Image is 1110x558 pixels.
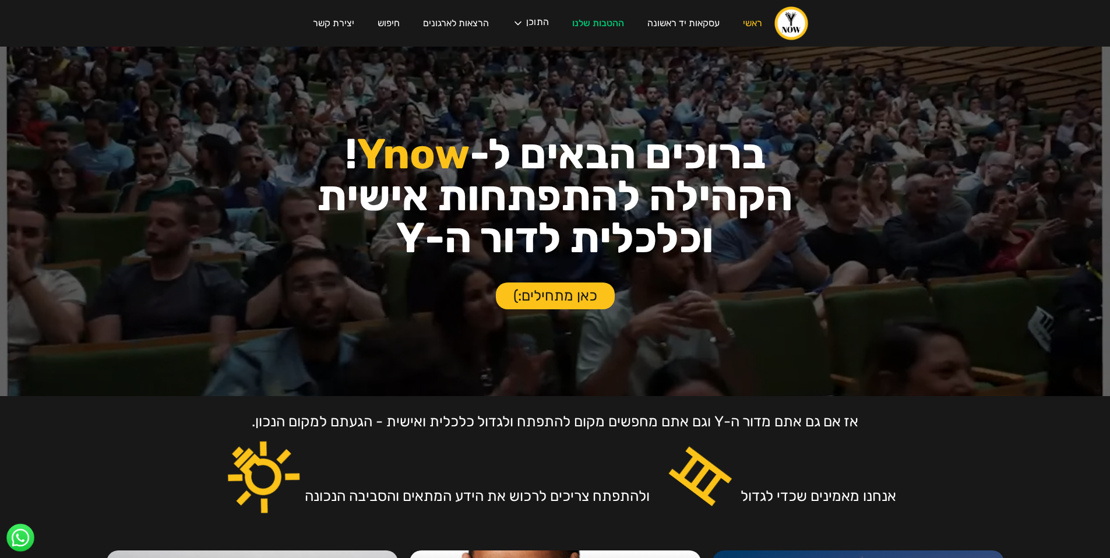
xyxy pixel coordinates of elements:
div: התוכן [526,17,549,29]
a: יצירת קשר [301,7,366,40]
div: אז אם גם אתם מדור ה-Y וגם אתם מחפשים מקום להתפתח ולגדול כלכלית ואישית - הגעתם למקום הנכון. אנחנו ... [252,413,896,504]
div: ולהתפתח צריכים לרכוש את הידע המתאים והסביבה הנכונה [305,488,650,504]
span: Ynow [357,129,470,179]
div: התוכן [501,6,561,41]
a: עסקאות יד ראשונה [636,7,731,40]
a: כאן מתחילים:) [496,282,615,309]
a: הרצאות לארגונים [411,7,501,40]
a: חיפוש [366,7,411,40]
a: home [774,6,809,41]
a: ההטבות שלנו [561,7,636,40]
h1: ברוכים הבאים ל- ! הקהילה להתפתחות אישית וכלכלית לדור ה-Y [111,133,999,259]
a: ראשי [731,7,774,40]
